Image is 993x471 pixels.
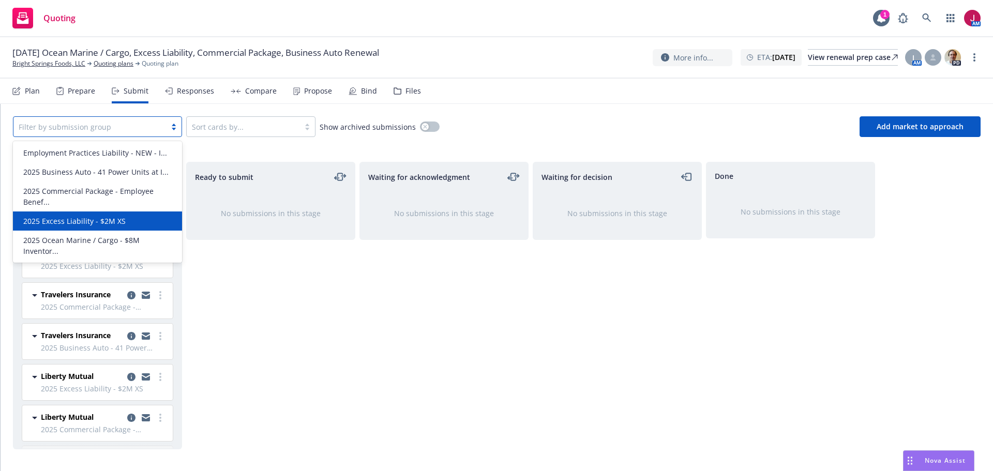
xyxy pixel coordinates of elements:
[12,59,85,68] a: Bright Springs Foods, LLC
[125,289,138,301] a: copy logging email
[860,116,981,137] button: Add market to approach
[904,451,916,470] div: Drag to move
[125,371,138,383] a: copy logging email
[673,52,713,63] span: More info...
[125,412,138,424] a: copy logging email
[964,10,981,26] img: photo
[507,171,520,183] a: moveLeftRight
[405,87,421,95] div: Files
[8,4,80,33] a: Quoting
[195,172,253,183] span: Ready to submit
[68,87,95,95] div: Prepare
[43,14,76,22] span: Quoting
[125,330,138,342] a: copy logging email
[757,52,795,63] span: ETA :
[23,186,176,207] span: 2025 Commercial Package - Employee Benef...
[968,51,981,64] a: more
[140,289,152,301] a: copy logging email
[681,171,693,183] a: moveLeft
[940,8,961,28] a: Switch app
[23,166,169,177] span: 2025 Business Auto - 41 Power Units at I...
[140,330,152,342] a: copy logging email
[912,52,914,63] span: J
[23,216,126,226] span: 2025 Excess Liability - $2M XS
[41,412,94,422] span: Liberty Mutual
[23,147,167,158] span: Employment Practices Liability - NEW - I...
[154,330,167,342] a: more
[304,87,332,95] div: Propose
[12,47,379,59] span: [DATE] Ocean Marine / Cargo, Excess Liability, Commercial Package, Business Auto Renewal
[140,371,152,383] a: copy logging email
[715,171,733,181] span: Done
[41,424,167,435] span: 2025 Commercial Package - Employee Benefits Liability, Commercial Property - $3.2M BLDG / $520K B...
[23,235,176,256] span: 2025 Ocean Marine / Cargo - $8M Inventor...
[25,87,40,95] div: Plan
[880,10,890,19] div: 1
[808,49,898,66] a: View renewal prep case
[94,59,133,68] a: Quoting plans
[916,8,937,28] a: Search
[177,87,214,95] div: Responses
[772,52,795,62] strong: [DATE]
[154,371,167,383] a: more
[368,172,470,183] span: Waiting for acknowledgment
[203,208,338,219] div: No submissions in this stage
[41,383,167,394] span: 2025 Excess Liability - $2M XS
[41,289,111,300] span: Travelers Insurance
[140,412,152,424] a: copy logging email
[41,330,111,341] span: Travelers Insurance
[334,171,347,183] a: moveLeftRight
[41,301,167,312] span: 2025 Commercial Package - Employee Benefits Liability, Commercial Property - $3.2M BLDG / $520K B...
[808,50,898,65] div: View renewal prep case
[361,87,377,95] div: Bind
[944,49,961,66] img: photo
[723,206,858,217] div: No submissions in this stage
[550,208,685,219] div: No submissions in this stage
[320,121,416,132] span: Show archived submissions
[541,172,612,183] span: Waiting for decision
[903,450,974,471] button: Nova Assist
[925,456,966,465] span: Nova Assist
[41,261,167,271] span: 2025 Excess Liability - $2M XS
[41,371,94,382] span: Liberty Mutual
[377,208,511,219] div: No submissions in this stage
[245,87,277,95] div: Compare
[653,49,732,66] button: More info...
[154,412,167,424] a: more
[142,59,178,68] span: Quoting plan
[124,87,148,95] div: Submit
[41,342,167,353] span: 2025 Business Auto - 41 Power Units at Inception
[893,8,913,28] a: Report a Bug
[154,289,167,301] a: more
[877,121,964,131] span: Add market to approach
